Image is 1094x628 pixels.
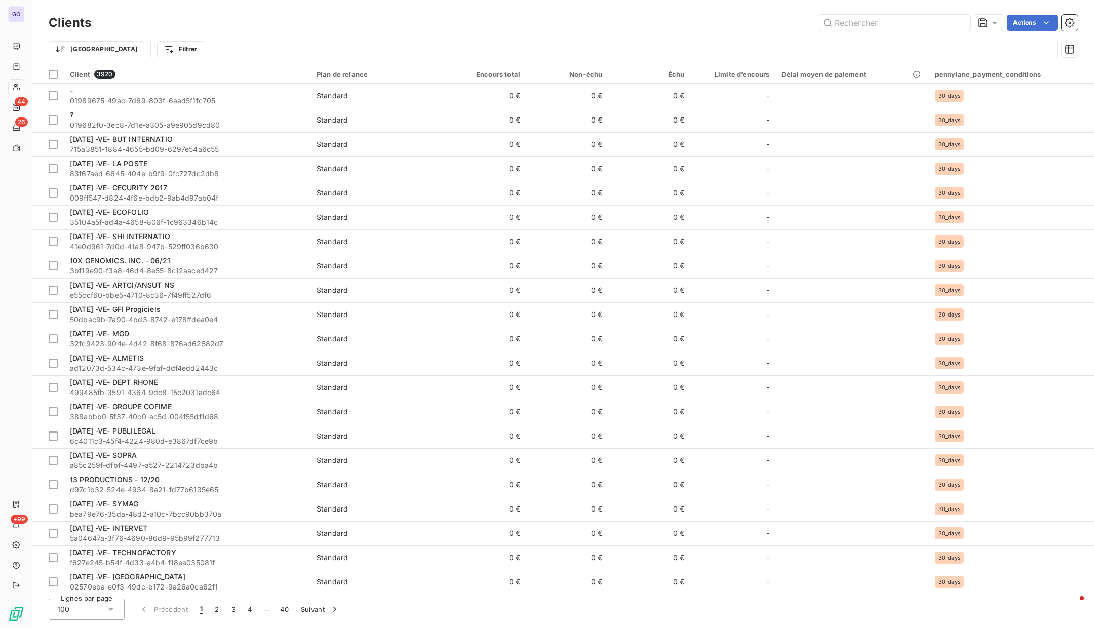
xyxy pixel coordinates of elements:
[818,15,970,31] input: Rechercher
[194,599,209,620] button: 1
[938,360,961,366] span: 30_days
[70,305,161,313] span: [DATE] -VE- GFI Progiciels
[766,358,769,368] span: -
[70,524,147,532] span: [DATE] -VE- INTERVET
[444,229,526,254] td: 0 €
[444,424,526,448] td: 0 €
[526,156,608,181] td: 0 €
[766,261,769,271] span: -
[526,424,608,448] td: 0 €
[526,132,608,156] td: 0 €
[608,351,690,375] td: 0 €
[317,577,348,587] div: Standard
[8,6,24,22] div: GO
[444,205,526,229] td: 0 €
[766,91,769,101] span: -
[11,515,28,524] span: +99
[608,424,690,448] td: 0 €
[444,254,526,278] td: 0 €
[444,108,526,132] td: 0 €
[766,504,769,514] span: -
[532,70,602,78] div: Non-échu
[938,433,961,439] span: 30_days
[317,70,438,78] div: Plan de relance
[444,497,526,521] td: 0 €
[938,506,961,512] span: 30_days
[444,302,526,327] td: 0 €
[70,582,304,592] span: 02570eba-e0f3-49dc-b172-9a26a0ca62f1
[317,212,348,222] div: Standard
[133,599,194,620] button: Précédent
[608,327,690,351] td: 0 €
[444,521,526,545] td: 0 €
[608,205,690,229] td: 0 €
[444,545,526,570] td: 0 €
[526,84,608,108] td: 0 €
[70,412,304,422] span: 388abbb0-5f37-40c0-ac5d-004f55df1d68
[70,533,304,543] span: 5a04647a-3f76-4690-86d9-95b99f277713
[450,70,520,78] div: Encours total
[444,327,526,351] td: 0 €
[938,239,961,245] span: 30_days
[608,156,690,181] td: 0 €
[70,159,147,168] span: [DATE] -VE- LA POSTE
[766,480,769,490] span: -
[444,181,526,205] td: 0 €
[938,336,961,342] span: 30_days
[766,115,769,125] span: -
[938,263,961,269] span: 30_days
[70,499,139,508] span: [DATE] -VE- SYMAG
[766,139,769,149] span: -
[70,256,170,265] span: 10X GENOMICS. INC. - 06/21
[1060,594,1084,618] iframe: Intercom live chat
[938,311,961,318] span: 30_days
[444,400,526,424] td: 0 €
[608,229,690,254] td: 0 €
[70,217,304,227] span: 35104a5f-ad4a-4658-806f-1c963346b14c
[766,382,769,392] span: -
[782,70,922,78] div: Délai moyen de paiement
[444,84,526,108] td: 0 €
[444,570,526,594] td: 0 €
[526,229,608,254] td: 0 €
[70,387,304,398] span: 499485fb-3591-4364-9dc8-15c2031adc64
[526,278,608,302] td: 0 €
[526,108,608,132] td: 0 €
[70,548,176,557] span: [DATE] -VE- TECHNOFACTORY
[15,117,28,127] span: 26
[200,604,203,614] span: 1
[766,455,769,465] span: -
[317,261,348,271] div: Standard
[70,436,304,446] span: 6c4011c3-45f4-4224-980d-e3867df7ce9b
[938,457,961,463] span: 30_days
[317,504,348,514] div: Standard
[697,70,770,78] div: Limite d’encours
[444,132,526,156] td: 0 €
[766,577,769,587] span: -
[70,193,304,203] span: 009ff547-d824-4f6e-bdb2-9ab4d97ab04f
[526,327,608,351] td: 0 €
[526,570,608,594] td: 0 €
[444,278,526,302] td: 0 €
[70,290,304,300] span: e55ccf60-bbe5-4710-8c36-7f49ff527df6
[70,120,304,130] span: 019682f0-3ec8-7d1e-a305-a9e905d9cd80
[608,84,690,108] td: 0 €
[766,431,769,441] span: -
[317,164,348,174] div: Standard
[317,91,348,101] div: Standard
[70,208,149,216] span: [DATE] -VE- ECOFOLIO
[938,214,961,220] span: 30_days
[938,555,961,561] span: 30_days
[938,409,961,415] span: 30_days
[526,448,608,473] td: 0 €
[938,287,961,293] span: 30_days
[444,156,526,181] td: 0 €
[70,572,185,581] span: [DATE] -VE- [GEOGRAPHIC_DATA]
[317,431,348,441] div: Standard
[526,473,608,497] td: 0 €
[317,407,348,417] div: Standard
[938,93,961,99] span: 30_days
[317,309,348,320] div: Standard
[526,545,608,570] td: 0 €
[608,545,690,570] td: 0 €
